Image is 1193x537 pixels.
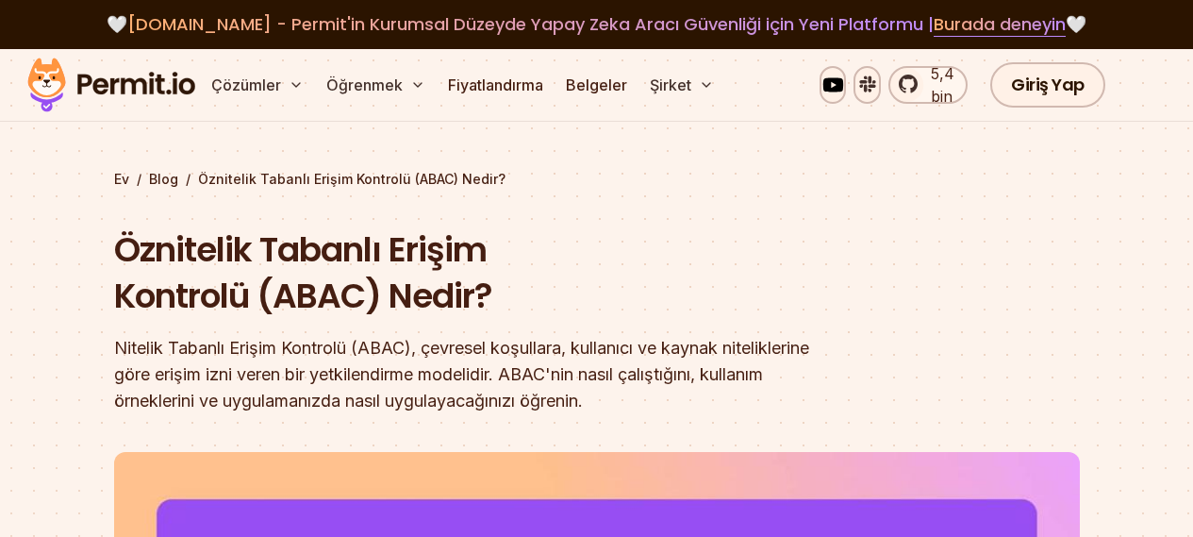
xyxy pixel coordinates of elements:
font: Ev [114,171,129,187]
font: / [186,171,191,187]
font: 🤍 [1066,12,1086,36]
font: [DOMAIN_NAME] - Permit'in Kurumsal Düzeyde Yapay Zeka Aracı Güvenliği için Yeni Platformu | [127,12,934,36]
a: Giriş Yap [990,62,1105,108]
font: Blog [149,171,178,187]
button: Şirket [642,66,721,104]
a: Belgeler [558,66,635,104]
font: 5,4 bin [931,64,954,106]
font: Belgeler [566,76,627,94]
a: Blog [149,170,178,189]
font: / [137,171,141,187]
font: Öznitelik Tabanlı Erişim Kontrolü (ABAC) Nedir? [114,226,492,321]
font: Öğrenmek [326,76,403,94]
font: Nitelik Tabanlı Erişim Kontrolü (ABAC), çevresel koşullara, kullanıcı ve kaynak niteliklerine gör... [114,338,809,411]
font: 🤍 [107,12,127,36]
font: Giriş Yap [1011,73,1085,96]
font: Çözümler [211,76,281,94]
a: 5,4 bin [888,66,968,104]
font: Burada deneyin [934,12,1066,36]
font: Şirket [650,76,691,94]
button: Öğrenmek [319,66,433,104]
a: Burada deneyin [934,12,1066,37]
a: Fiyatlandırma [440,66,551,104]
a: Ev [114,170,129,189]
font: Fiyatlandırma [448,76,543,94]
button: Çözümler [204,66,311,104]
img: İzin logosu [19,53,204,117]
